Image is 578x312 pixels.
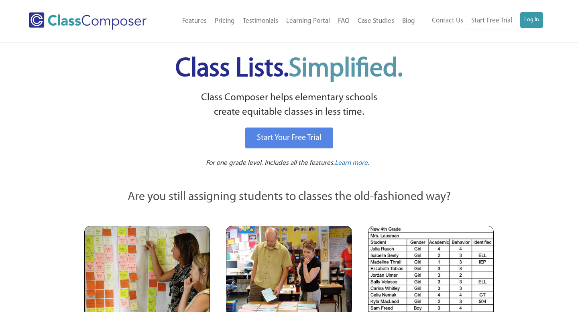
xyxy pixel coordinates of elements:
[467,12,516,30] a: Start Free Trial
[428,12,467,30] a: Contact Us
[239,12,282,30] a: Testimonials
[419,12,543,30] nav: Header Menu
[178,12,211,30] a: Features
[211,12,239,30] a: Pricing
[83,91,495,120] p: Class Composer helps elementary schools create equitable classes in less time.
[398,12,419,30] a: Blog
[257,134,322,142] span: Start Your Free Trial
[84,188,494,206] p: Are you still assigning students to classes the old-fashioned way?
[520,12,543,28] a: Log In
[282,12,334,30] a: Learning Portal
[354,12,398,30] a: Case Studies
[175,56,403,82] span: Class Lists.
[165,12,419,30] nav: Header Menu
[245,128,333,148] a: Start Your Free Trial
[334,12,354,30] a: FAQ
[29,12,147,30] img: Class Composer
[335,158,369,168] a: Learn more.
[206,160,335,166] span: For one grade level. Includes all the features.
[289,56,403,82] span: Simplified.
[335,160,369,166] span: Learn more.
